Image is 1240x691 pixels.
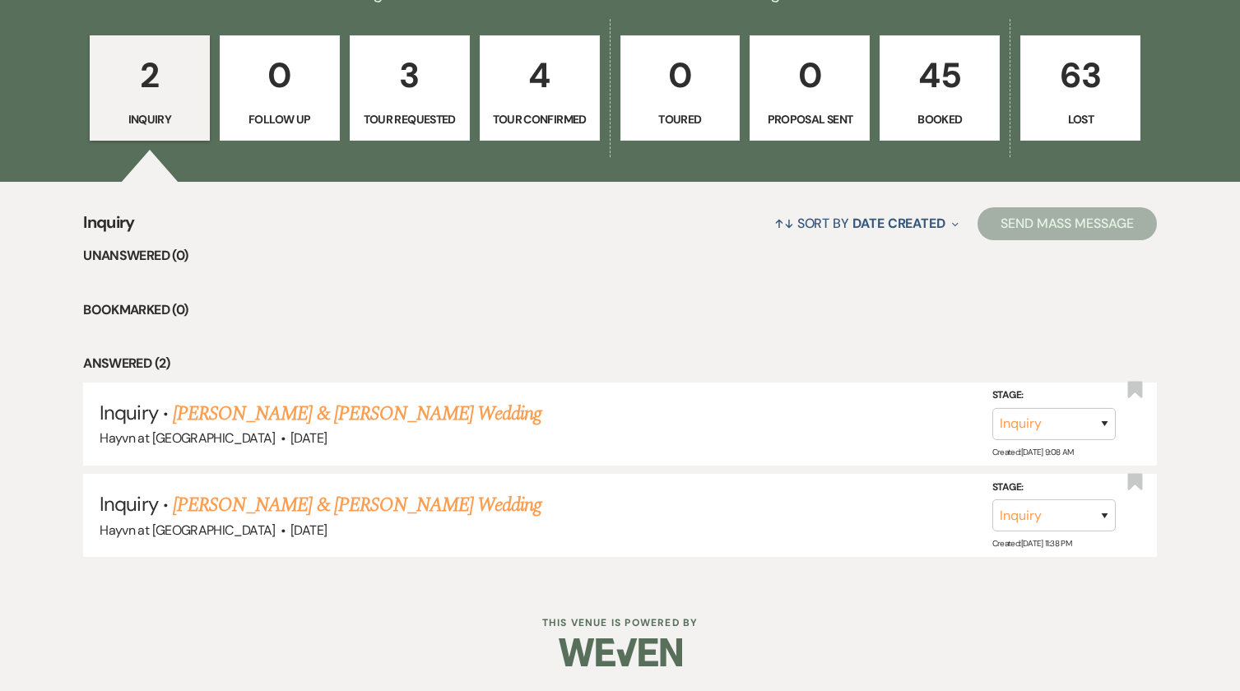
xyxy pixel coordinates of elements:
span: Inquiry [100,491,157,517]
p: Follow Up [230,110,329,128]
p: Tour Requested [360,110,459,128]
p: 2 [100,48,199,103]
p: 4 [490,48,589,103]
p: Proposal Sent [760,110,859,128]
p: 63 [1031,48,1130,103]
span: [DATE] [290,429,327,447]
p: 0 [631,48,730,103]
span: ↑↓ [774,215,794,232]
p: 45 [890,48,989,103]
label: Stage: [992,387,1116,405]
a: 0Proposal Sent [750,35,870,141]
a: [PERSON_NAME] & [PERSON_NAME] Wedding [173,399,541,429]
a: [PERSON_NAME] & [PERSON_NAME] Wedding [173,490,541,520]
li: Unanswered (0) [83,245,1156,267]
p: 0 [760,48,859,103]
button: Sort By Date Created [768,202,965,245]
p: 3 [360,48,459,103]
p: Lost [1031,110,1130,128]
span: Created: [DATE] 11:38 PM [992,538,1071,549]
p: Toured [631,110,730,128]
li: Answered (2) [83,353,1156,374]
li: Bookmarked (0) [83,299,1156,321]
button: Send Mass Message [978,207,1157,240]
span: [DATE] [290,522,327,539]
img: Weven Logo [559,624,682,681]
a: 63Lost [1020,35,1140,141]
a: 0Toured [620,35,741,141]
span: Date Created [852,215,945,232]
label: Stage: [992,478,1116,496]
span: Hayvn at [GEOGRAPHIC_DATA] [100,522,275,539]
p: Tour Confirmed [490,110,589,128]
span: Inquiry [83,210,135,245]
a: 3Tour Requested [350,35,470,141]
span: Hayvn at [GEOGRAPHIC_DATA] [100,429,275,447]
span: Inquiry [100,400,157,425]
a: 4Tour Confirmed [480,35,600,141]
p: Booked [890,110,989,128]
a: 2Inquiry [90,35,210,141]
p: 0 [230,48,329,103]
a: 45Booked [880,35,1000,141]
span: Created: [DATE] 9:08 AM [992,447,1074,457]
p: Inquiry [100,110,199,128]
a: 0Follow Up [220,35,340,141]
